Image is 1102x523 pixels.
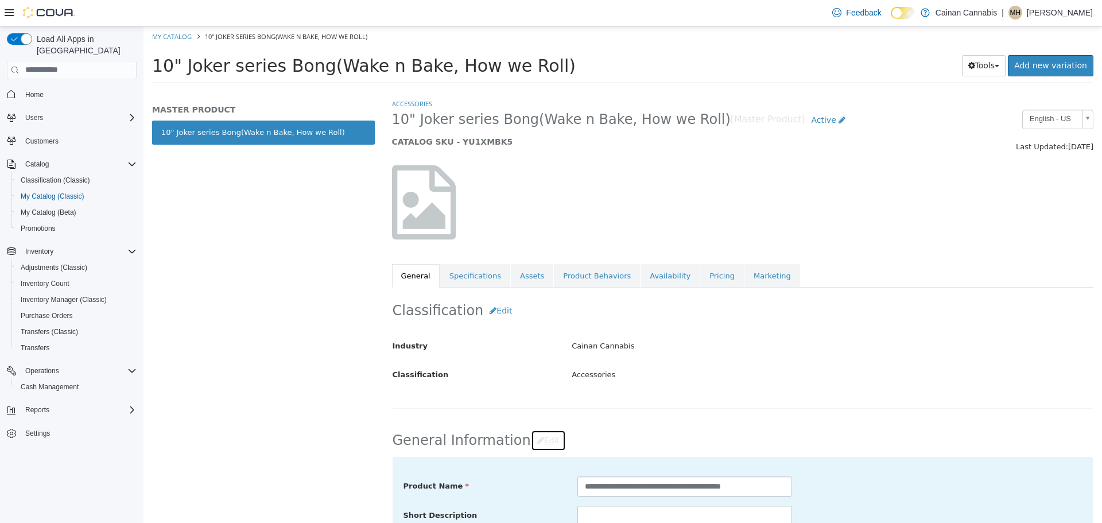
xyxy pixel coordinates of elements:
[16,277,137,290] span: Inventory Count
[16,173,95,187] a: Classification (Classic)
[936,6,997,20] p: Cainan Cannabis
[21,134,63,148] a: Customers
[21,427,55,440] a: Settings
[25,160,49,169] span: Catalog
[1027,6,1093,20] p: [PERSON_NAME]
[16,277,74,290] a: Inventory Count
[846,7,881,18] span: Feedback
[21,263,87,272] span: Adjustments (Classic)
[21,87,137,102] span: Home
[7,82,137,472] nav: Complex example
[891,7,915,19] input: Dark Mode
[21,245,137,258] span: Inventory
[21,176,90,185] span: Classification (Classic)
[16,189,137,203] span: My Catalog (Classic)
[16,173,137,187] span: Classification (Classic)
[9,29,432,49] span: 10" Joker series Bong(Wake n Bake, How we Roll)
[2,156,141,172] button: Catalog
[249,73,289,82] a: Accessories
[11,379,141,395] button: Cash Management
[16,380,83,394] a: Cash Management
[25,366,59,375] span: Operations
[11,292,141,308] button: Inventory Manager (Classic)
[21,403,137,417] span: Reports
[21,279,69,288] span: Inventory Count
[21,134,137,148] span: Customers
[828,1,886,24] a: Feedback
[21,343,49,352] span: Transfers
[16,309,137,323] span: Purchase Orders
[16,293,137,307] span: Inventory Manager (Classic)
[9,94,231,118] a: 10" Joker series Bong(Wake n Bake, How we Roll)
[1008,6,1022,20] div: Michelle Hodgson
[249,110,770,121] h5: CATALOG SKU - YU1XMBK5
[16,293,111,307] a: Inventory Manager (Classic)
[16,341,137,355] span: Transfers
[21,208,76,217] span: My Catalog (Beta)
[21,192,84,201] span: My Catalog (Classic)
[2,402,141,418] button: Reports
[11,276,141,292] button: Inventory Count
[21,111,48,125] button: Users
[16,380,137,394] span: Cash Management
[668,89,692,98] span: Active
[21,295,107,304] span: Inventory Manager (Classic)
[21,157,53,171] button: Catalog
[601,238,657,262] a: Marketing
[21,245,58,258] button: Inventory
[21,157,137,171] span: Catalog
[16,325,137,339] span: Transfers (Classic)
[249,344,305,352] span: Classification
[249,84,587,102] span: 10" Joker series Bong(Wake n Bake, How we Roll)
[11,204,141,220] button: My Catalog (Beta)
[11,308,141,324] button: Purchase Orders
[2,425,141,441] button: Settings
[420,339,958,359] div: Accessories
[2,86,141,103] button: Home
[16,261,92,274] a: Adjustments (Classic)
[21,364,64,378] button: Operations
[864,29,950,50] a: Add new variation
[11,340,141,356] button: Transfers
[21,311,73,320] span: Purchase Orders
[32,33,137,56] span: Load All Apps in [GEOGRAPHIC_DATA]
[25,90,44,99] span: Home
[891,19,891,20] span: Dark Mode
[21,382,79,392] span: Cash Management
[249,274,950,295] h2: Classification
[1010,6,1021,20] span: MH
[11,220,141,237] button: Promotions
[21,364,137,378] span: Operations
[249,315,285,324] span: Industry
[23,7,75,18] img: Cova
[879,83,950,103] a: English - US
[410,238,496,262] a: Product Behaviors
[25,247,53,256] span: Inventory
[11,324,141,340] button: Transfers (Classic)
[9,78,231,88] h5: MASTER PRODUCT
[25,429,50,438] span: Settings
[21,403,54,417] button: Reports
[2,110,141,126] button: Users
[9,6,48,14] a: My Catalog
[11,188,141,204] button: My Catalog (Classic)
[2,133,141,149] button: Customers
[11,259,141,276] button: Adjustments (Classic)
[2,363,141,379] button: Operations
[21,224,56,233] span: Promotions
[297,238,367,262] a: Specifications
[11,172,141,188] button: Classification (Classic)
[497,238,556,262] a: Availability
[249,238,296,262] a: General
[25,405,49,414] span: Reports
[21,327,78,336] span: Transfers (Classic)
[1002,6,1004,20] p: |
[387,404,422,425] button: Edit
[879,84,934,102] span: English - US
[587,89,662,98] small: [Master Product]
[16,222,137,235] span: Promotions
[16,206,137,219] span: My Catalog (Beta)
[818,29,863,50] button: Tools
[16,325,83,339] a: Transfers (Classic)
[21,111,137,125] span: Users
